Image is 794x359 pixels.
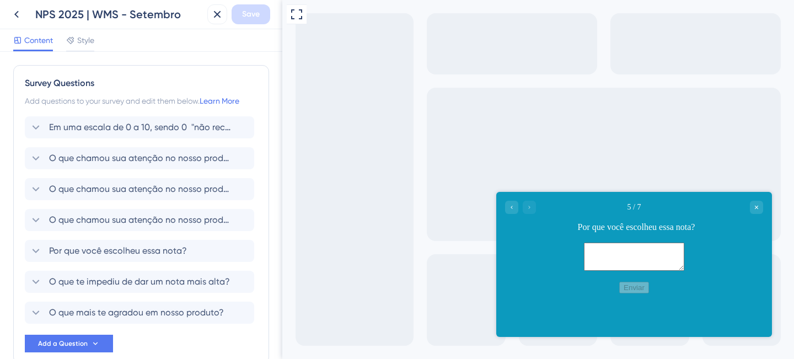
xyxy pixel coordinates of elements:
[200,97,239,105] a: Learn More
[49,152,231,165] span: O que chamou sua atenção no nosso produto?
[214,192,490,337] iframe: UserGuiding Survey
[49,306,224,319] span: O que mais te agradou em nosso produto?
[35,7,203,22] div: NPS 2025 | WMS - Setembro
[49,121,231,134] span: Em uma escala de 0 a 10, sendo 0 "não recomendaria de forma alguma" e 10 "recomendaria com certez...
[77,34,94,47] span: Style
[49,213,231,227] span: O que chamou sua atenção no nosso produto?
[49,244,187,258] span: Por que você escolheu essa nota?
[25,94,257,108] div: Add questions to your survey and edit them below.
[49,183,231,196] span: O que chamou sua atenção no nosso produto?
[25,77,257,90] div: Survey Questions
[24,34,53,47] span: Content
[242,8,260,21] span: Save
[38,339,88,348] span: Add a Question
[25,335,113,352] button: Add a Question
[232,4,270,24] button: Save
[49,275,230,288] span: O que te impediu de dar um nota mais alta?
